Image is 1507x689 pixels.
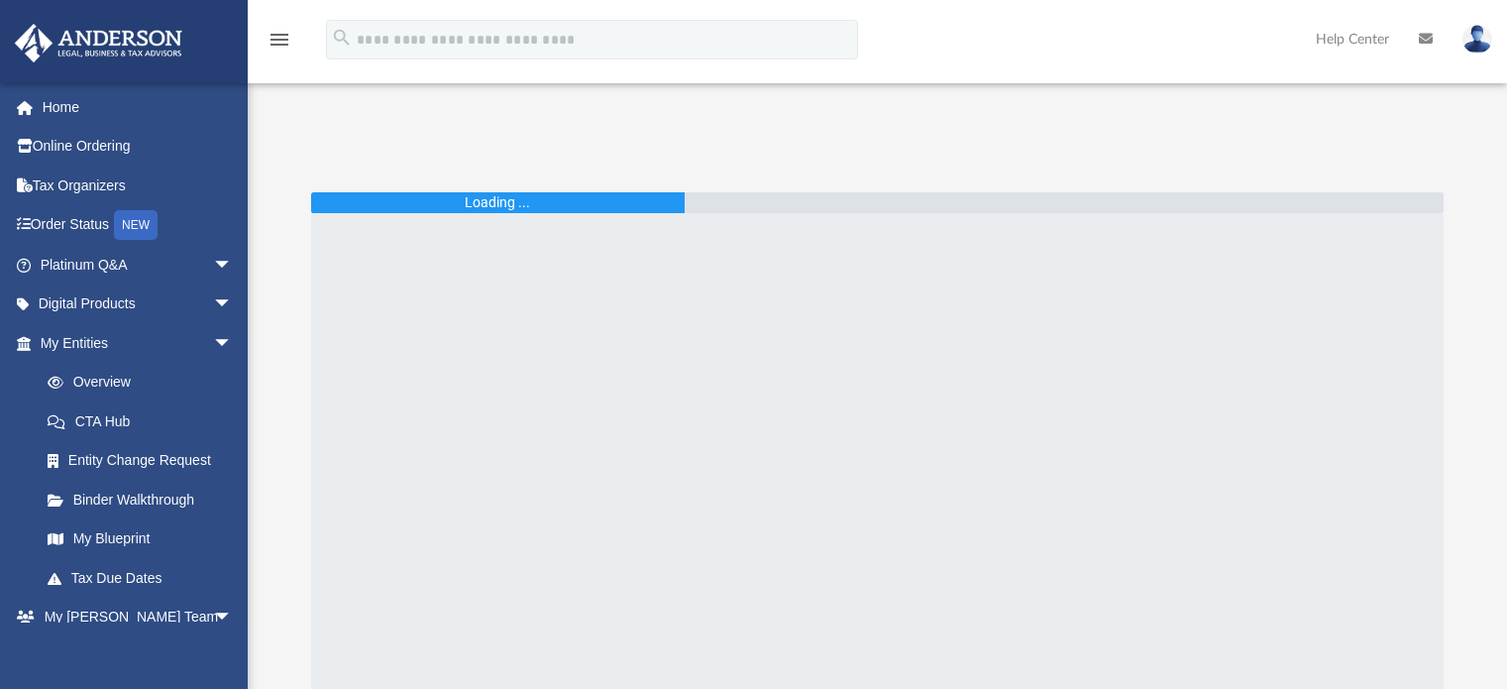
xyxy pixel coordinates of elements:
[14,205,263,246] a: Order StatusNEW
[28,558,263,598] a: Tax Due Dates
[465,192,530,213] div: Loading ...
[14,598,253,637] a: My [PERSON_NAME] Teamarrow_drop_down
[213,598,253,638] span: arrow_drop_down
[28,480,263,519] a: Binder Walkthrough
[268,28,291,52] i: menu
[28,402,263,441] a: CTA Hub
[213,323,253,364] span: arrow_drop_down
[14,166,263,205] a: Tax Organizers
[14,87,263,127] a: Home
[331,27,353,49] i: search
[213,245,253,286] span: arrow_drop_down
[14,245,263,285] a: Platinum Q&Aarrow_drop_down
[14,323,263,363] a: My Entitiesarrow_drop_down
[14,285,263,324] a: Digital Productsarrow_drop_down
[28,363,263,402] a: Overview
[268,38,291,52] a: menu
[14,127,263,167] a: Online Ordering
[28,519,253,559] a: My Blueprint
[9,24,188,62] img: Anderson Advisors Platinum Portal
[28,441,263,481] a: Entity Change Request
[1462,25,1492,54] img: User Pic
[213,285,253,325] span: arrow_drop_down
[114,210,158,240] div: NEW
